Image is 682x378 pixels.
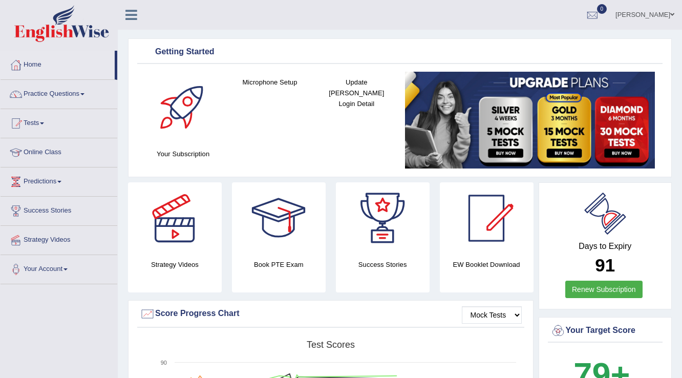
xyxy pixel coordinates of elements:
[231,77,308,88] h4: Microphone Setup
[307,340,355,350] tspan: Test scores
[232,259,326,270] h4: Book PTE Exam
[405,72,655,169] img: small5.jpg
[145,149,221,159] h4: Your Subscription
[1,197,117,222] a: Success Stories
[550,323,660,339] div: Your Target Score
[318,77,395,109] h4: Update [PERSON_NAME] Login Detail
[1,138,117,164] a: Online Class
[336,259,430,270] h4: Success Stories
[550,242,660,251] h4: Days to Expiry
[440,259,534,270] h4: EW Booklet Download
[595,255,615,275] b: 91
[1,109,117,135] a: Tests
[1,51,115,76] a: Home
[161,360,167,366] text: 90
[1,167,117,193] a: Predictions
[565,281,643,298] a: Renew Subscription
[128,259,222,270] h4: Strategy Videos
[597,4,607,14] span: 0
[140,45,660,60] div: Getting Started
[1,255,117,281] a: Your Account
[1,226,117,251] a: Strategy Videos
[140,306,522,322] div: Score Progress Chart
[1,80,117,106] a: Practice Questions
